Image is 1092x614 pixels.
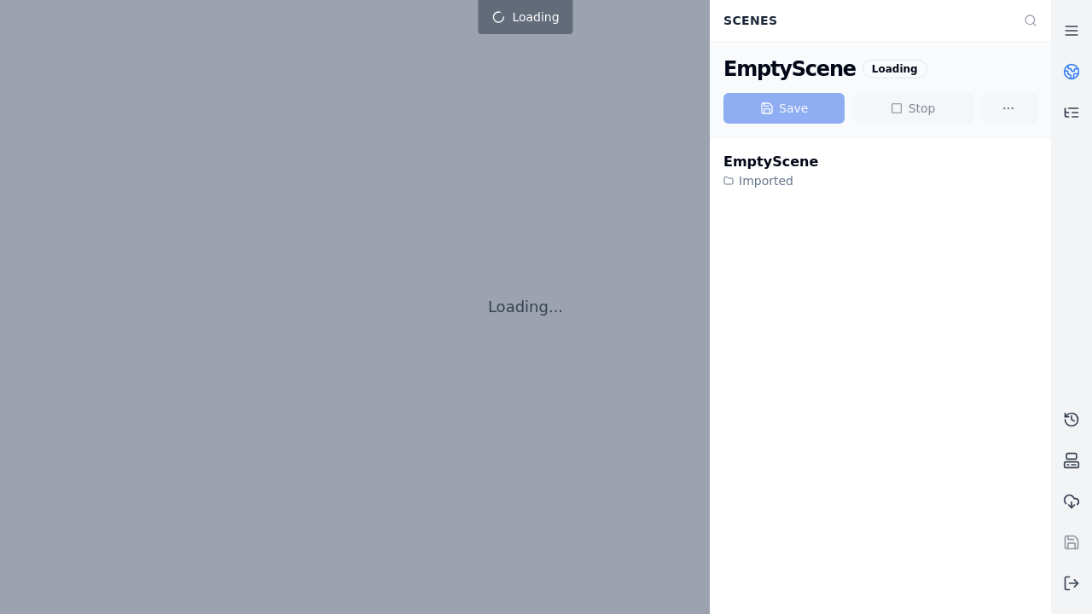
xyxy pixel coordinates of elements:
div: EmptyScene [723,55,856,83]
div: Loading [863,60,927,78]
div: Scenes [713,4,1014,37]
p: Loading... [488,295,563,319]
div: Imported [723,172,818,189]
span: Loading [512,9,559,26]
div: EmptyScene [723,152,818,172]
